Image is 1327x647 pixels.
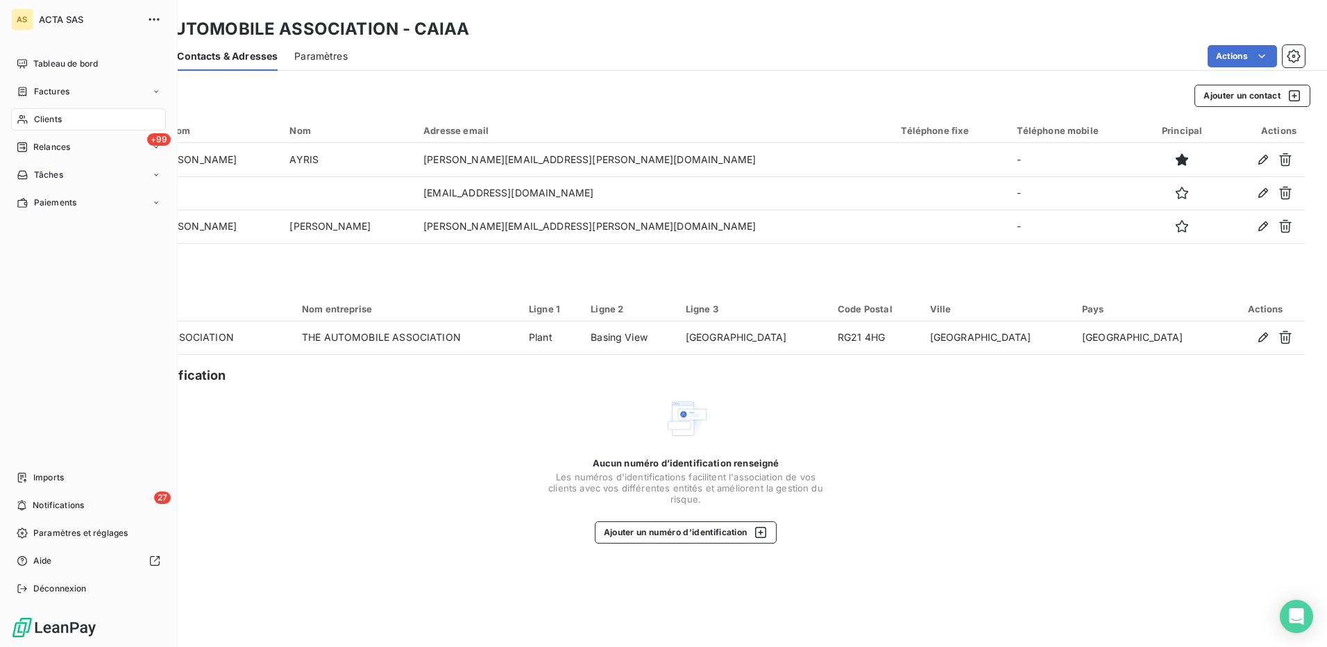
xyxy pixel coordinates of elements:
span: Factures [34,85,69,98]
div: Principal [1151,125,1213,136]
td: [EMAIL_ADDRESS][DOMAIN_NAME] [415,176,893,210]
span: Paramètres et réglages [33,527,128,539]
td: [PERSON_NAME][EMAIL_ADDRESS][PERSON_NAME][DOMAIN_NAME] [415,210,893,243]
div: Ville [930,303,1065,314]
span: Clients [34,113,62,126]
div: Actions [1230,125,1296,136]
span: Déconnexion [33,582,87,595]
td: Plant [521,321,582,355]
td: AYRIS [281,143,415,176]
td: THE AUTOMOBILE ASSOCIATION [67,321,294,355]
img: Logo LeanPay [11,616,97,639]
a: Aide [11,550,166,572]
span: Paiements [34,196,76,209]
td: Basing View [582,321,677,355]
div: Code Postal [838,303,913,314]
td: - [1008,176,1142,210]
td: [PERSON_NAME][EMAIL_ADDRESS][PERSON_NAME][DOMAIN_NAME] [415,143,893,176]
button: Ajouter un contact [1194,85,1310,107]
div: Open Intercom Messenger [1280,600,1313,633]
td: [GEOGRAPHIC_DATA] [922,321,1074,355]
td: [GEOGRAPHIC_DATA] [677,321,829,355]
div: Pays [1082,303,1217,314]
div: Nom entreprise [302,303,512,314]
button: Ajouter un numéro d’identification [595,521,777,544]
button: Actions [1208,45,1277,67]
span: Les numéros d'identifications facilitent l'association de vos clients avec vos différentes entité... [547,471,825,505]
div: Actions [1234,303,1296,314]
span: Notifications [33,499,84,512]
div: Ligne 2 [591,303,669,314]
span: Tâches [34,169,63,181]
span: Relances [33,141,70,153]
div: Prénom [156,125,273,136]
span: Aucun numéro d’identification renseigné [593,457,779,469]
td: RG21 4HG [829,321,922,355]
div: Ligne 3 [686,303,821,314]
span: Tableau de bord [33,58,98,70]
div: Téléphone fixe [901,125,1000,136]
td: [PERSON_NAME] [148,210,282,243]
div: Nom [289,125,407,136]
div: Destinataire [75,303,285,314]
span: ACTA SAS [39,14,139,25]
span: Aide [33,555,52,567]
td: - [1008,210,1142,243]
td: [PERSON_NAME] [148,143,282,176]
span: Imports [33,471,64,484]
div: Adresse email [423,125,884,136]
span: Paramètres [294,49,348,63]
span: 27 [154,491,171,504]
td: - [1008,143,1142,176]
span: +99 [147,133,171,146]
div: Ligne 1 [529,303,574,314]
span: Contacts & Adresses [177,49,278,63]
td: [PERSON_NAME] [281,210,415,243]
h3: THE AUTOMOBILE ASSOCIATION - CAIAA [122,17,469,42]
div: Téléphone mobile [1017,125,1134,136]
td: THE AUTOMOBILE ASSOCIATION [294,321,521,355]
td: [GEOGRAPHIC_DATA] [1074,321,1226,355]
img: Empty state [663,396,708,441]
div: AS [11,8,33,31]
